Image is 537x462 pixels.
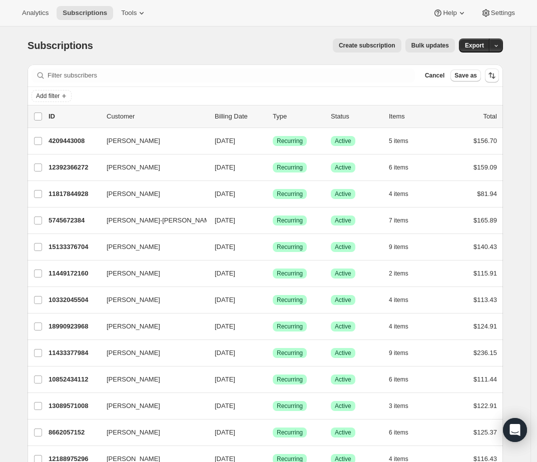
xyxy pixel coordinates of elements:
[389,319,419,333] button: 4 items
[49,346,497,360] div: 11433377984[PERSON_NAME][DATE]SuccessRecurringSuccessActive9 items$236.15
[389,296,408,304] span: 4 items
[473,163,497,171] span: $159.09
[389,322,408,330] span: 4 items
[49,348,99,358] p: 11433377984
[36,92,60,100] span: Add filter
[389,243,408,251] span: 9 items
[405,38,455,52] button: Bulk updates
[107,268,160,278] span: [PERSON_NAME]
[49,427,99,437] p: 8662057152
[335,375,351,383] span: Active
[277,375,303,383] span: Recurring
[49,111,497,121] div: IDCustomerBilling DateTypeStatusItemsTotal
[49,111,99,121] p: ID
[335,137,351,145] span: Active
[473,296,497,303] span: $113.43
[389,293,419,307] button: 4 items
[101,424,201,440] button: [PERSON_NAME]
[107,348,160,358] span: [PERSON_NAME]
[335,269,351,277] span: Active
[425,71,444,79] span: Cancel
[49,321,99,331] p: 18990923968
[389,402,408,410] span: 3 items
[473,375,497,383] span: $111.44
[215,428,235,436] span: [DATE]
[28,40,93,51] span: Subscriptions
[335,163,351,171] span: Active
[101,318,201,334] button: [PERSON_NAME]
[389,216,408,224] span: 7 items
[49,401,99,411] p: 13089571008
[450,69,481,81] button: Save as
[277,269,303,277] span: Recurring
[335,190,351,198] span: Active
[101,292,201,308] button: [PERSON_NAME]
[335,428,351,436] span: Active
[49,319,497,333] div: 18990923968[PERSON_NAME][DATE]SuccessRecurringSuccessActive4 items$124.91
[49,189,99,199] p: 11817844928
[473,216,497,224] span: $165.89
[49,268,99,278] p: 11449172160
[483,111,497,121] p: Total
[215,402,235,409] span: [DATE]
[101,212,201,228] button: [PERSON_NAME]-[PERSON_NAME]
[49,240,497,254] div: 15133376704[PERSON_NAME][DATE]SuccessRecurringSuccessActive9 items$140.43
[57,6,113,20] button: Subscriptions
[49,266,497,280] div: 11449172160[PERSON_NAME][DATE]SuccessRecurringSuccessActive2 items$115.91
[107,427,160,437] span: [PERSON_NAME]
[503,418,527,442] div: Open Intercom Messenger
[473,322,497,330] span: $124.91
[215,243,235,250] span: [DATE]
[277,322,303,330] span: Recurring
[333,38,401,52] button: Create subscription
[389,160,419,174] button: 6 items
[277,349,303,357] span: Recurring
[389,399,419,413] button: 3 items
[101,345,201,361] button: [PERSON_NAME]
[491,9,515,17] span: Settings
[215,190,235,197] span: [DATE]
[215,216,235,224] span: [DATE]
[48,68,415,82] input: Filter subscribers
[101,265,201,281] button: [PERSON_NAME]
[49,160,497,174] div: 12392366272[PERSON_NAME][DATE]SuccessRecurringSuccessActive6 items$159.09
[107,136,160,146] span: [PERSON_NAME]
[107,321,160,331] span: [PERSON_NAME]
[421,69,448,81] button: Cancel
[101,133,201,149] button: [PERSON_NAME]
[335,296,351,304] span: Active
[389,425,419,439] button: 6 items
[22,9,49,17] span: Analytics
[49,162,99,172] p: 12392366272
[389,349,408,357] span: 9 items
[473,269,497,277] span: $115.91
[335,322,351,330] span: Active
[101,371,201,387] button: [PERSON_NAME]
[459,38,490,52] button: Export
[389,240,419,254] button: 9 items
[107,242,160,252] span: [PERSON_NAME]
[277,402,303,410] span: Recurring
[107,162,160,172] span: [PERSON_NAME]
[49,187,497,201] div: 11817844928[PERSON_NAME][DATE]SuccessRecurringSuccessActive4 items$81.94
[335,243,351,251] span: Active
[389,372,419,386] button: 6 items
[335,402,351,410] span: Active
[389,134,419,148] button: 5 items
[215,269,235,277] span: [DATE]
[101,398,201,414] button: [PERSON_NAME]
[473,428,497,436] span: $125.37
[389,137,408,145] span: 5 items
[101,186,201,202] button: [PERSON_NAME]
[335,216,351,224] span: Active
[107,111,207,121] p: Customer
[331,111,381,121] p: Status
[49,374,99,384] p: 10852434112
[215,349,235,356] span: [DATE]
[215,111,265,121] p: Billing Date
[107,295,160,305] span: [PERSON_NAME]
[389,375,408,383] span: 6 items
[49,295,99,305] p: 10332045504
[465,41,484,49] span: Export
[49,136,99,146] p: 4209443008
